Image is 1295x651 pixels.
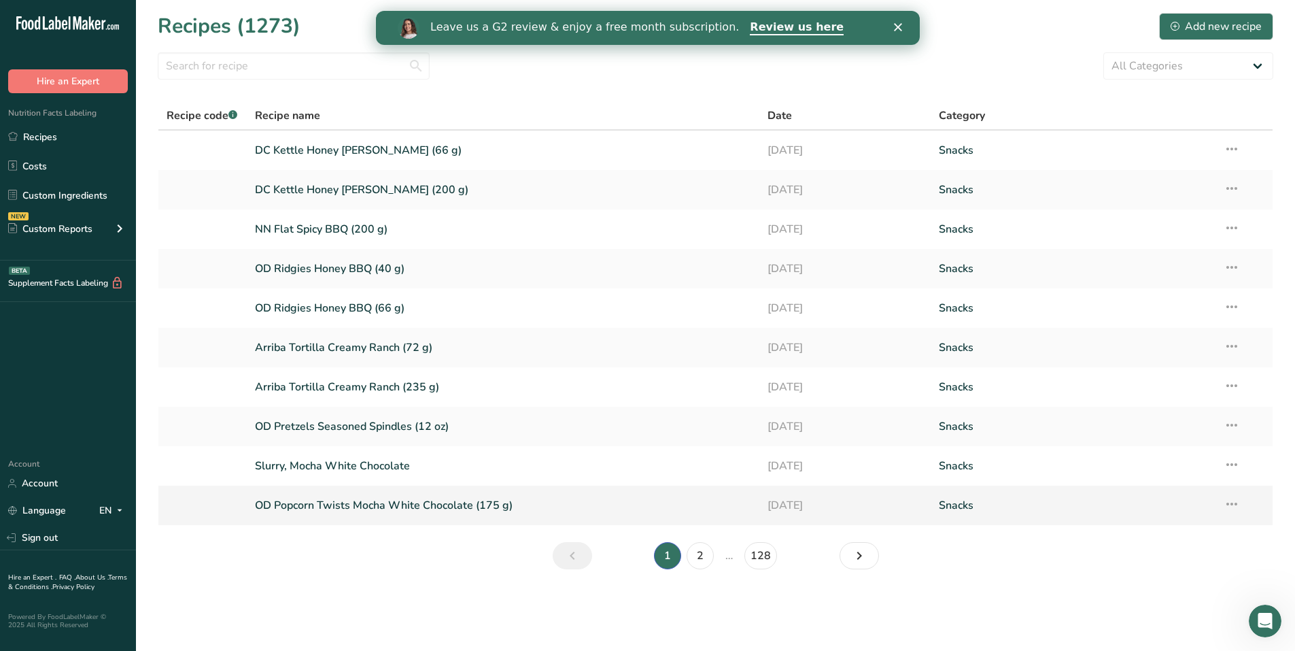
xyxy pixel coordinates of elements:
[767,373,922,401] a: [DATE]
[59,573,75,582] a: FAQ .
[767,333,922,362] a: [DATE]
[1159,13,1273,40] button: Add new recipe
[8,573,127,592] a: Terms & Conditions .
[687,542,714,569] a: Page 2.
[939,412,1207,441] a: Snacks
[939,373,1207,401] a: Snacks
[99,503,128,519] div: EN
[255,373,752,401] a: Arriba Tortilla Creamy Ranch (235 g)
[939,176,1207,204] a: Snacks
[75,573,108,582] a: About Us .
[767,254,922,283] a: [DATE]
[255,333,752,362] a: Arriba Tortilla Creamy Ranch (72 g)
[767,176,922,204] a: [DATE]
[8,69,128,93] button: Hire an Expert
[255,136,752,165] a: DC Kettle Honey [PERSON_NAME] (66 g)
[255,176,752,204] a: DC Kettle Honey [PERSON_NAME] (200 g)
[939,491,1207,520] a: Snacks
[255,294,752,322] a: OD Ridgies Honey BBQ (66 g)
[8,212,29,220] div: NEW
[255,107,320,124] span: Recipe name
[8,613,128,629] div: Powered By FoodLabelMaker © 2025 All Rights Reserved
[8,499,66,522] a: Language
[767,491,922,520] a: [DATE]
[376,11,920,45] iframe: Intercom live chat banner
[255,254,752,283] a: OD Ridgies Honey BBQ (40 g)
[9,267,30,275] div: BETA
[8,222,92,236] div: Custom Reports
[840,542,879,569] a: Next page
[158,11,300,41] h1: Recipes (1273)
[553,542,592,569] a: Previous page
[939,215,1207,244] a: Snacks
[767,215,922,244] a: [DATE]
[939,136,1207,165] a: Snacks
[744,542,777,569] a: Page 128.
[767,136,922,165] a: [DATE]
[255,491,752,520] a: OD Popcorn Twists Mocha White Chocolate (175 g)
[158,52,430,80] input: Search for recipe
[8,573,56,582] a: Hire an Expert .
[255,412,752,441] a: OD Pretzels Seasoned Spindles (12 oz)
[255,452,752,480] a: Slurry, Mocha White Chocolate
[767,294,922,322] a: [DATE]
[939,107,985,124] span: Category
[767,107,792,124] span: Date
[939,452,1207,480] a: Snacks
[52,582,94,592] a: Privacy Policy
[1171,18,1262,35] div: Add new recipe
[255,215,752,244] a: NN Flat Spicy BBQ (200 g)
[939,294,1207,322] a: Snacks
[1249,605,1281,637] iframe: Intercom live chat
[939,333,1207,362] a: Snacks
[767,412,922,441] a: [DATE]
[939,254,1207,283] a: Snacks
[767,452,922,480] a: [DATE]
[167,108,237,123] span: Recipe code
[518,12,532,20] div: Close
